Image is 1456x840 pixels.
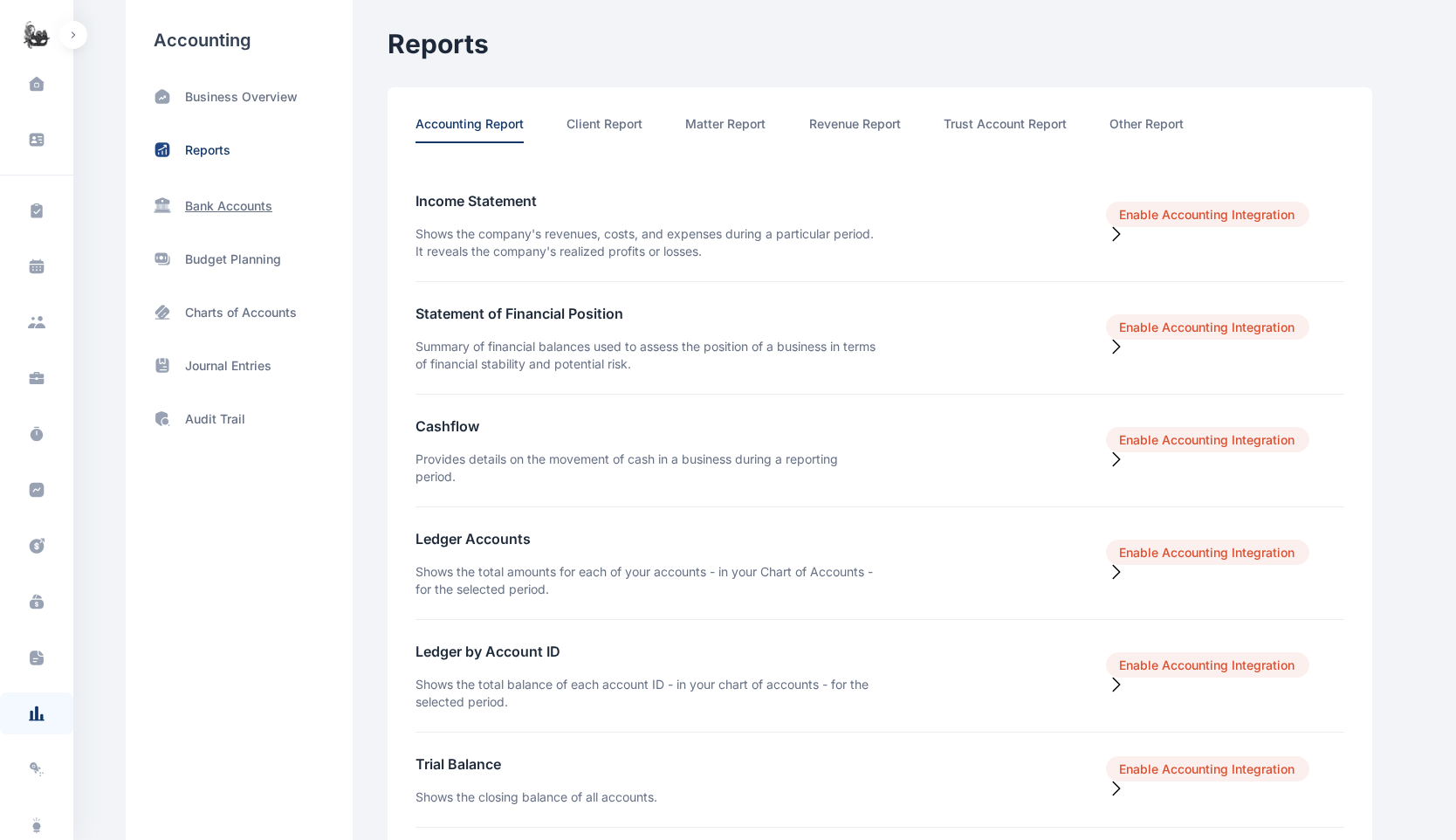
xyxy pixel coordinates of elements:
p: Audit Trail [185,410,245,428]
img: home-trend-up.185bc2c3.svg [154,87,171,106]
p: Shows the closing balance of all accounts. [416,788,657,806]
span: Enable Accounting Integration [1106,540,1309,565]
p: Bank Accounts [185,197,272,215]
h5: Cashflow [416,416,878,437]
img: RightArrow.2f693c0b.svg [1106,449,1127,470]
h5: Statement of Financial Position [416,303,878,324]
p: Budget Planning [185,251,281,268]
p: Charts of Accounts [185,304,297,321]
span: Enable Accounting Integration [1106,756,1309,781]
a: Audit Trail [154,410,325,428]
a: Reports [154,141,325,159]
li: Matter Report [685,115,766,143]
span: Enable Accounting Integration [1106,427,1309,452]
h5: Ledger Accounts [416,528,878,549]
h3: Accounting [154,28,325,52]
span: Enable Accounting Integration [1106,314,1309,340]
p: Shows the total balance of each account ID - in your chart of accounts - for the selected period. [416,676,878,711]
li: Revenue Report [809,115,901,143]
li: Other Report [1109,115,1184,143]
li: Trust Account Report [944,115,1067,143]
p: Reports [185,141,230,159]
span: Enable Accounting Integration [1106,202,1309,227]
img: RightArrow.2f693c0b.svg [1106,778,1127,799]
a: Bank Accounts [154,194,325,215]
img: RightArrow.2f693c0b.svg [1106,336,1127,357]
li: Accounting Report [416,115,524,143]
li: Client Report [567,115,642,143]
p: Business Overview [185,88,298,106]
button: Enable Accounting Integration [1106,206,1344,244]
p: Shows the total amounts for each of your accounts - in your Chart of Accounts - for the selected ... [416,563,878,598]
a: Journal Entries [154,356,325,375]
h5: Ledger by Account ID [416,641,878,662]
p: Summary of financial balances used to assess the position of a business in terms of financial sta... [416,338,878,373]
a: Business Overview [154,87,325,106]
h2: Reports [388,28,1372,59]
h5: Trial Balance [416,754,657,775]
img: card-pos.ab3033c8.svg [154,303,171,321]
img: shield-search.e37bf0af.svg [154,410,171,428]
p: Journal Entries [185,357,271,375]
a: Budget Planning [154,250,325,268]
img: RightArrow.2f693c0b.svg [1106,224,1127,244]
h5: Income Statement [416,190,878,211]
img: archive-book.469f2b76.svg [154,356,171,375]
img: SideBarBankIcon.97256624.svg [154,196,171,214]
img: moneys.97c8a2cc.svg [154,250,171,268]
a: Charts of Accounts [154,303,325,321]
img: status-up.570d3177.svg [154,141,171,159]
img: RightArrow.2f693c0b.svg [1106,674,1127,695]
p: Shows the company's revenues, costs, and expenses during a particular period. It reveals the comp... [416,225,878,260]
span: Enable Accounting Integration [1106,652,1309,678]
img: RightArrow.2f693c0b.svg [1106,561,1127,582]
p: Provides details on the movement of cash in a business during a reporting period. [416,451,878,485]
